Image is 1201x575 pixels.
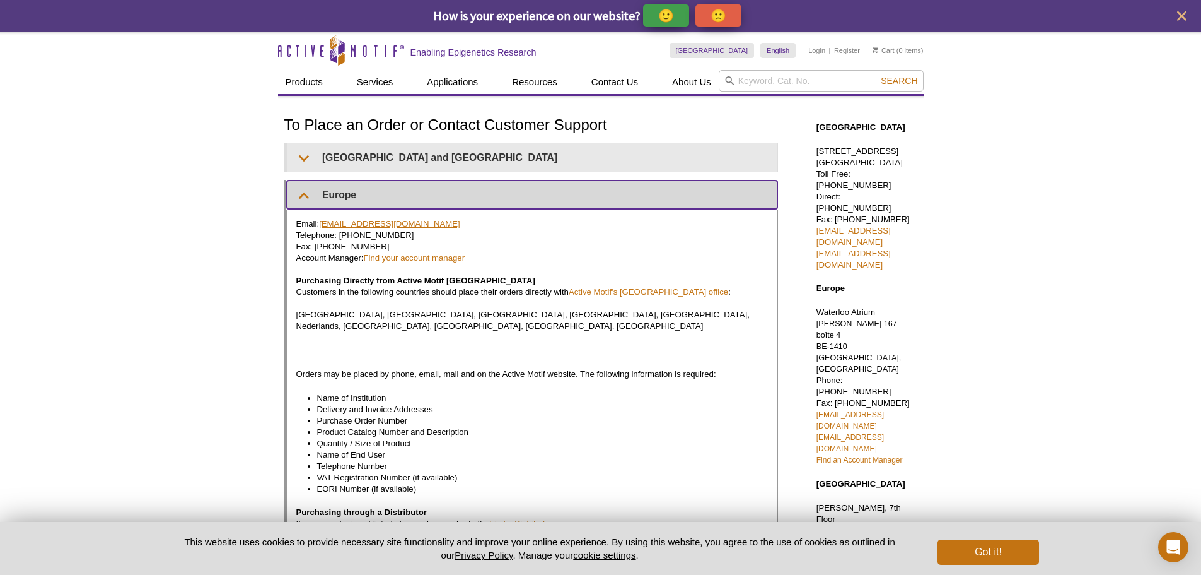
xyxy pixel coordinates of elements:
[296,507,427,517] span: Purchasing through a Distributor
[877,75,921,86] button: Search
[317,483,755,495] li: EORI Number (if available)
[760,43,796,58] a: English
[573,550,635,560] button: cookie settings
[433,8,641,23] span: How is your experience on our website?
[834,46,860,55] a: Register
[419,70,485,94] a: Applications
[489,519,552,528] a: Find a Distributor
[816,410,884,430] a: [EMAIL_ADDRESS][DOMAIN_NAME]
[317,461,755,472] li: Telephone Number
[808,46,825,55] a: Login
[658,8,674,23] p: 🙂
[1158,532,1188,562] div: Open Intercom Messenger
[816,226,891,247] a: [EMAIL_ADDRESS][DOMAIN_NAME]
[319,219,460,228] a: [EMAIL_ADDRESS][DOMAIN_NAME]
[816,122,905,132] strong: [GEOGRAPHIC_DATA]
[364,253,465,263] a: Find your account manager
[296,507,768,530] p: If your country is not listed above, please refer to the page.
[584,70,646,94] a: Contact Us
[163,535,917,562] p: This website uses cookies to provide necessary site functionality and improve your online experie...
[816,433,884,453] a: [EMAIL_ADDRESS][DOMAIN_NAME]
[284,117,778,135] h1: To Place an Order or Contact Customer Support
[296,276,535,285] span: Purchasing Directly from Active Motif [GEOGRAPHIC_DATA]
[711,8,726,23] p: 🙁
[1174,8,1190,24] button: close
[317,472,755,483] li: VAT Registration Number (if available)
[349,70,401,94] a: Services
[816,283,845,293] strong: Europe
[873,47,878,53] img: Your Cart
[317,393,755,404] li: Name of Institution
[816,146,917,271] p: [STREET_ADDRESS] [GEOGRAPHIC_DATA] Toll Free: [PHONE_NUMBER] Direct: [PHONE_NUMBER] Fax: [PHONE_N...
[410,47,537,58] h2: Enabling Epigenetics Research
[829,43,831,58] li: |
[287,143,777,172] summary: [GEOGRAPHIC_DATA] and [GEOGRAPHIC_DATA]
[816,249,891,270] a: [EMAIL_ADDRESS][DOMAIN_NAME]
[455,550,513,560] a: Privacy Policy
[816,307,917,466] p: Waterloo Atrium Phone: [PHONE_NUMBER] Fax: [PHONE_NUMBER]
[317,427,755,438] li: Product Catalog Number and Description
[317,449,755,461] li: Name of End User
[816,319,904,374] span: [PERSON_NAME] 167 – boîte 4 BE-1410 [GEOGRAPHIC_DATA], [GEOGRAPHIC_DATA]
[670,43,755,58] a: [GEOGRAPHIC_DATA]
[287,181,777,209] summary: Europe
[881,76,917,86] span: Search
[816,456,903,465] a: Find an Account Manager
[504,70,565,94] a: Resources
[664,70,719,94] a: About Us
[296,369,768,380] p: Orders may be placed by phone, email, mail and on the Active Motif website. The following informa...
[278,70,330,94] a: Products
[816,479,905,489] strong: [GEOGRAPHIC_DATA]
[937,540,1038,565] button: Got it!
[317,438,755,449] li: Quantity / Size of Product
[569,287,728,297] a: Active Motif's [GEOGRAPHIC_DATA] office
[317,404,755,415] li: Delivery and Invoice Addresses
[317,415,755,427] li: Purchase Order Number
[873,43,924,58] li: (0 items)
[296,218,768,332] p: Email: Telephone: [PHONE_NUMBER] Fax: [PHONE_NUMBER] Account Manager: Customers in the following ...
[873,46,895,55] a: Cart
[719,70,924,92] input: Keyword, Cat. No.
